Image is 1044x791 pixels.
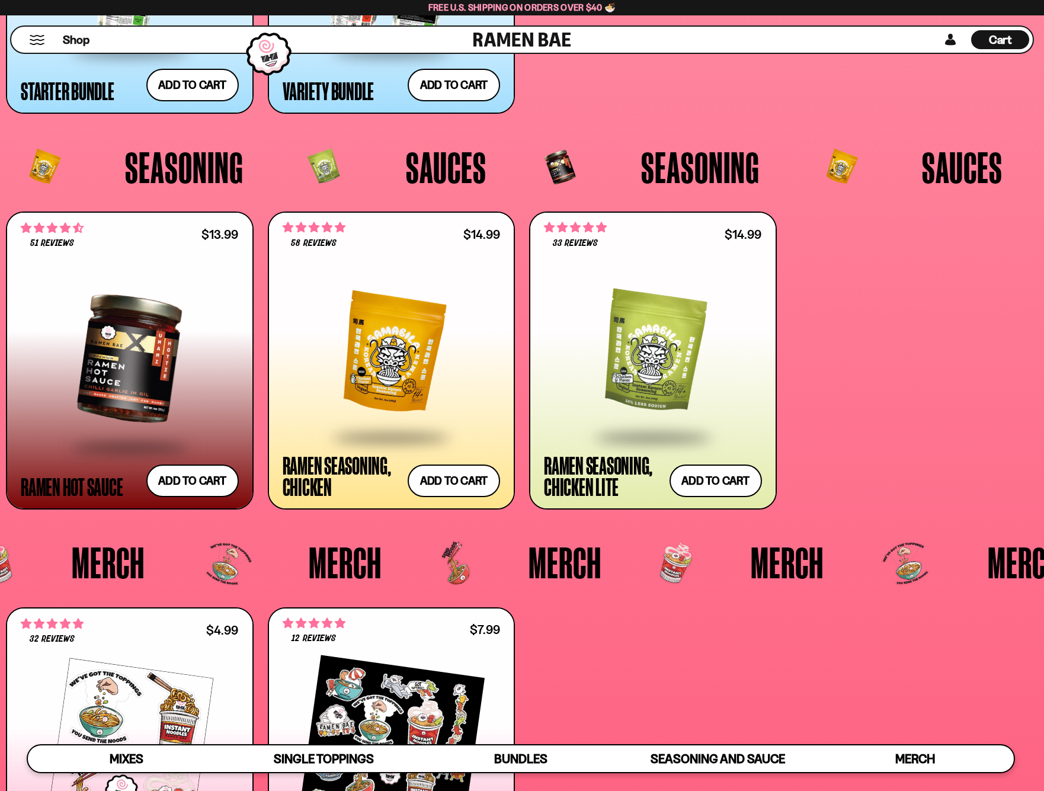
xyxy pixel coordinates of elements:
button: Add to cart [146,465,239,497]
span: 5.00 stars [283,616,345,631]
a: 4.71 stars 51 reviews $13.99 Ramen Hot Sauce Add to cart [6,212,254,510]
button: Add to cart [408,465,500,497]
span: 12 reviews [292,634,335,643]
span: Merch [309,540,382,584]
button: Add to cart [670,465,762,497]
span: 4.71 stars [21,220,84,236]
span: 4.83 stars [283,220,345,235]
span: 32 reviews [30,635,75,644]
a: Cart [971,27,1029,53]
a: Single Toppings [225,745,422,772]
div: $14.99 [463,229,500,240]
a: Mixes [28,745,225,772]
span: 4.75 stars [21,616,84,632]
div: Starter Bundle [21,80,114,101]
a: Merch [816,745,1014,772]
div: Ramen Seasoning, Chicken [283,454,402,497]
span: Mixes [110,751,143,766]
span: Merch [895,751,935,766]
span: Seasoning [125,145,244,189]
span: 58 reviews [291,239,336,248]
div: $7.99 [470,624,500,635]
span: Shop [63,32,89,48]
span: 33 reviews [553,239,598,248]
span: Single Toppings [274,751,374,766]
button: Add to cart [408,69,500,101]
div: Variety Bundle [283,80,374,101]
div: $13.99 [201,229,238,240]
span: Merch [751,540,824,584]
a: Seasoning and Sauce [619,745,816,772]
span: Sauces [922,145,1003,189]
span: 51 reviews [30,239,74,248]
a: 5.00 stars 33 reviews $14.99 Ramen Seasoning, Chicken Lite Add to cart [529,212,777,510]
a: Shop [63,30,89,49]
a: 4.83 stars 58 reviews $14.99 Ramen Seasoning, Chicken Add to cart [268,212,515,510]
span: 5.00 stars [544,220,607,235]
div: $14.99 [725,229,761,240]
span: Seasoning and Sauce [651,751,785,766]
span: Merch [72,540,145,584]
div: Ramen Seasoning, Chicken Lite [544,454,664,497]
div: Ramen Hot Sauce [21,476,123,497]
span: Merch [529,540,601,584]
button: Add to cart [146,69,239,101]
span: Bundles [494,751,547,766]
span: Free U.S. Shipping on Orders over $40 🍜 [428,2,616,13]
a: Bundles [422,745,620,772]
button: Mobile Menu Trigger [29,35,45,45]
span: Cart [989,33,1012,47]
div: $4.99 [206,625,238,636]
span: Seasoning [641,145,760,189]
span: Sauces [406,145,486,189]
